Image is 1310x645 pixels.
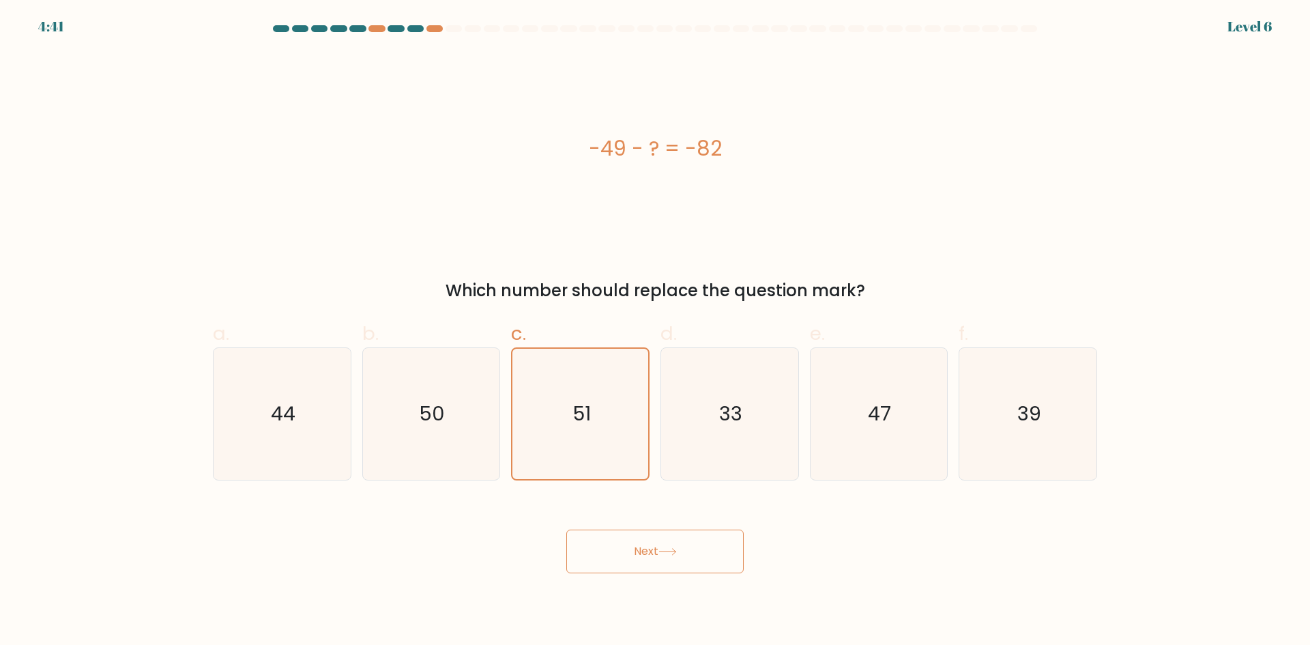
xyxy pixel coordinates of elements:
span: a. [213,320,229,347]
span: e. [810,320,825,347]
span: f. [959,320,968,347]
button: Next [566,530,744,573]
div: -49 - ? = -82 [213,133,1097,164]
span: b. [362,320,379,347]
text: 47 [869,400,892,427]
div: 4:41 [38,16,64,37]
text: 50 [420,400,446,427]
text: 33 [719,400,742,427]
text: 51 [572,400,591,427]
div: Which number should replace the question mark? [221,278,1089,303]
text: 39 [1017,400,1041,427]
span: c. [511,320,526,347]
div: Level 6 [1227,16,1272,37]
text: 44 [271,400,295,427]
span: d. [660,320,677,347]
